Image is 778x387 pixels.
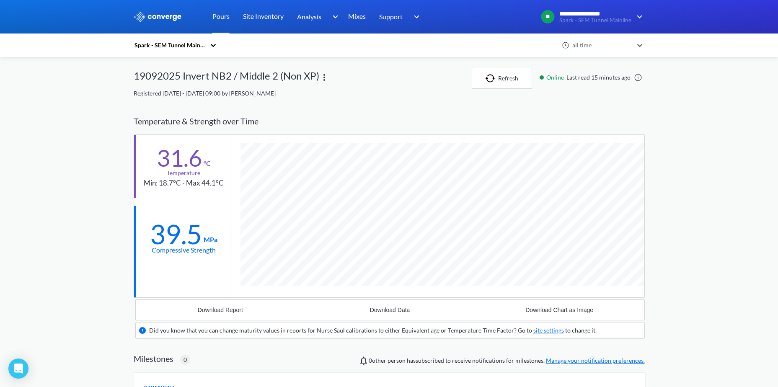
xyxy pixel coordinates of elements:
[533,327,564,334] a: site settings
[297,11,321,22] span: Analysis
[408,12,422,22] img: downArrow.svg
[136,300,305,320] button: Download Report
[198,307,243,313] div: Download Report
[379,11,403,22] span: Support
[149,326,597,335] div: Did you know that you can change maturity values in reports for Nurse Saul calibrations to either...
[369,356,645,365] span: person has subscribed to receive notifications for milestones.
[631,12,645,22] img: downArrow.svg
[369,357,386,364] span: 0 other
[134,353,173,364] h2: Milestones
[370,307,410,313] div: Download Data
[359,356,369,366] img: notifications-icon.svg
[150,224,202,245] div: 39.5
[305,300,475,320] button: Download Data
[562,41,569,49] img: icon-clock.svg
[8,359,28,379] div: Open Intercom Messenger
[546,357,645,364] a: Manage your notification preferences.
[475,300,644,320] button: Download Chart as Image
[327,12,340,22] img: downArrow.svg
[546,73,566,82] span: Online
[167,168,200,178] div: Temperature
[134,11,182,22] img: logo_ewhite.svg
[535,73,645,82] div: Last read 15 minutes ago
[319,72,329,83] img: more.svg
[184,355,187,364] span: 0
[134,68,319,89] div: 19092025 Invert NB2 / Middle 2 (Non XP)
[134,108,645,134] div: Temperature & Strength over Time
[157,147,202,168] div: 31.6
[152,245,216,255] div: Compressive Strength
[486,74,498,83] img: icon-refresh.svg
[472,68,532,89] button: Refresh
[525,307,593,313] div: Download Chart as Image
[570,41,633,50] div: all time
[559,17,631,23] span: Spark - SEM Tunnel Mainline
[134,41,206,50] div: Spark - SEM Tunnel Mainline
[144,178,224,189] div: Min: 18.7°C - Max 44.1°C
[134,90,276,97] span: Registered [DATE] - [DATE] 09:00 by [PERSON_NAME]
